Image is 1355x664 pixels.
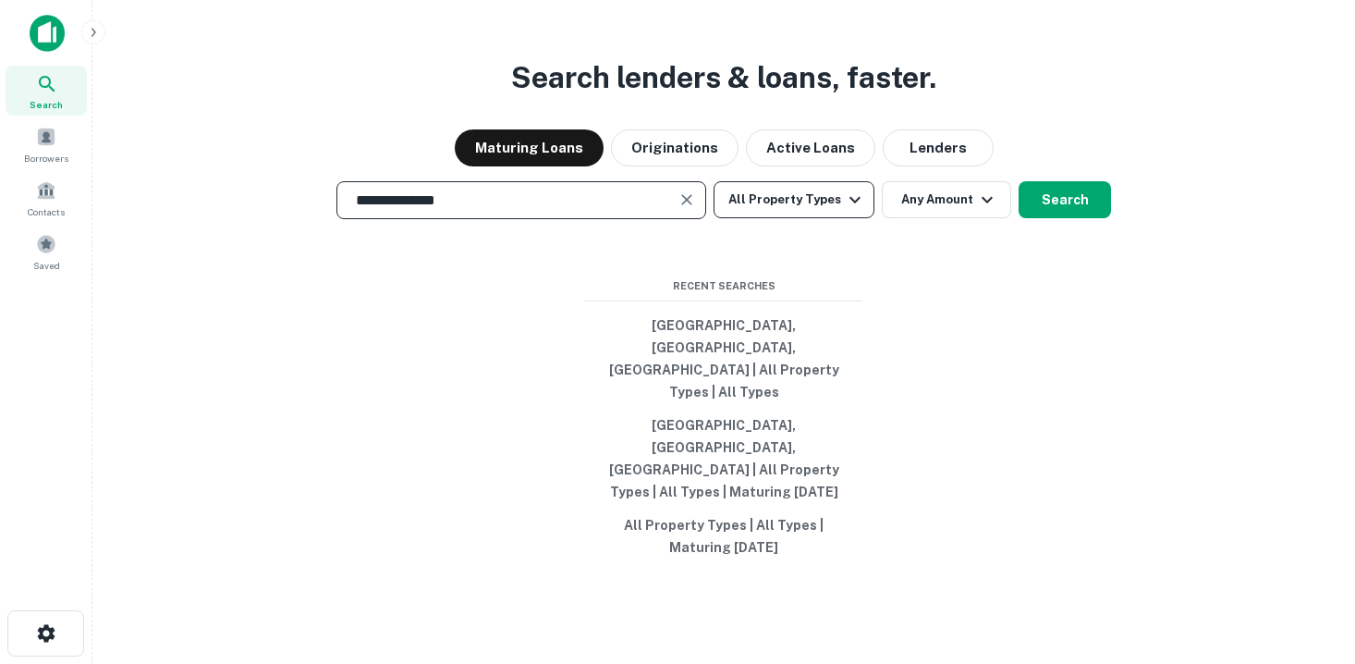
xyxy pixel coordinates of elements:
[746,129,875,166] button: Active Loans
[1019,181,1111,218] button: Search
[6,227,87,277] a: Saved
[883,129,994,166] button: Lenders
[30,15,65,52] img: capitalize-icon.png
[33,258,60,273] span: Saved
[455,129,604,166] button: Maturing Loans
[882,181,1011,218] button: Any Amount
[585,278,862,294] span: Recent Searches
[6,66,87,116] a: Search
[30,97,63,112] span: Search
[24,151,68,166] span: Borrowers
[674,187,700,213] button: Clear
[1263,516,1355,605] iframe: Chat Widget
[585,309,862,409] button: [GEOGRAPHIC_DATA], [GEOGRAPHIC_DATA], [GEOGRAPHIC_DATA] | All Property Types | All Types
[6,119,87,169] a: Borrowers
[585,509,862,564] button: All Property Types | All Types | Maturing [DATE]
[714,181,874,218] button: All Property Types
[585,409,862,509] button: [GEOGRAPHIC_DATA], [GEOGRAPHIC_DATA], [GEOGRAPHIC_DATA] | All Property Types | All Types | Maturi...
[611,129,739,166] button: Originations
[511,55,936,100] h3: Search lenders & loans, faster.
[6,173,87,223] a: Contacts
[28,204,65,219] span: Contacts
